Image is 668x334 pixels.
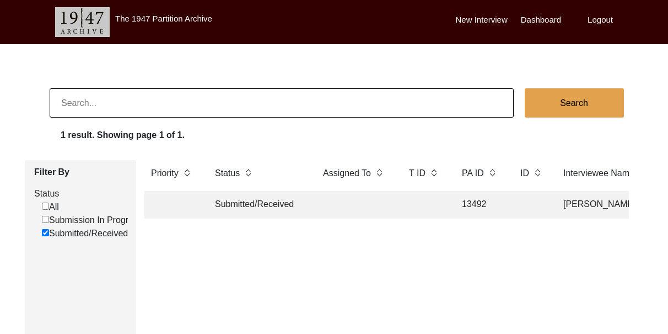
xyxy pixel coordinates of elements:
td: [PERSON_NAME] [557,191,667,219]
label: T ID [409,167,425,180]
img: sort-button.png [244,167,252,179]
input: Submitted/Received [42,229,49,236]
label: Interviewee Name [563,167,634,180]
label: Filter By [34,166,128,179]
label: Dashboard [521,14,561,26]
td: Submitted/Received [208,191,308,219]
label: Assigned To [323,167,371,180]
label: Logout [588,14,613,26]
label: The 1947 Partition Archive [115,14,212,23]
label: Priority [151,167,179,180]
td: 13492 [455,191,505,219]
label: All [42,200,59,214]
input: Submission In Progress [42,216,49,223]
label: New Interview [456,14,508,26]
label: Submitted/Received [42,227,128,240]
input: Search... [50,88,514,118]
img: header-logo.png [55,7,110,37]
label: Status [215,167,240,180]
img: sort-button.png [534,167,541,179]
button: Search [525,88,624,118]
img: sort-button.png [375,167,383,179]
input: All [42,203,49,210]
img: sort-button.png [488,167,496,179]
label: Status [34,187,128,200]
label: ID [520,167,529,180]
img: sort-button.png [430,167,438,179]
label: Submission In Progress [42,214,142,227]
img: sort-button.png [183,167,191,179]
label: PA ID [462,167,484,180]
label: 1 result. Showing page 1 of 1. [61,129,185,142]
